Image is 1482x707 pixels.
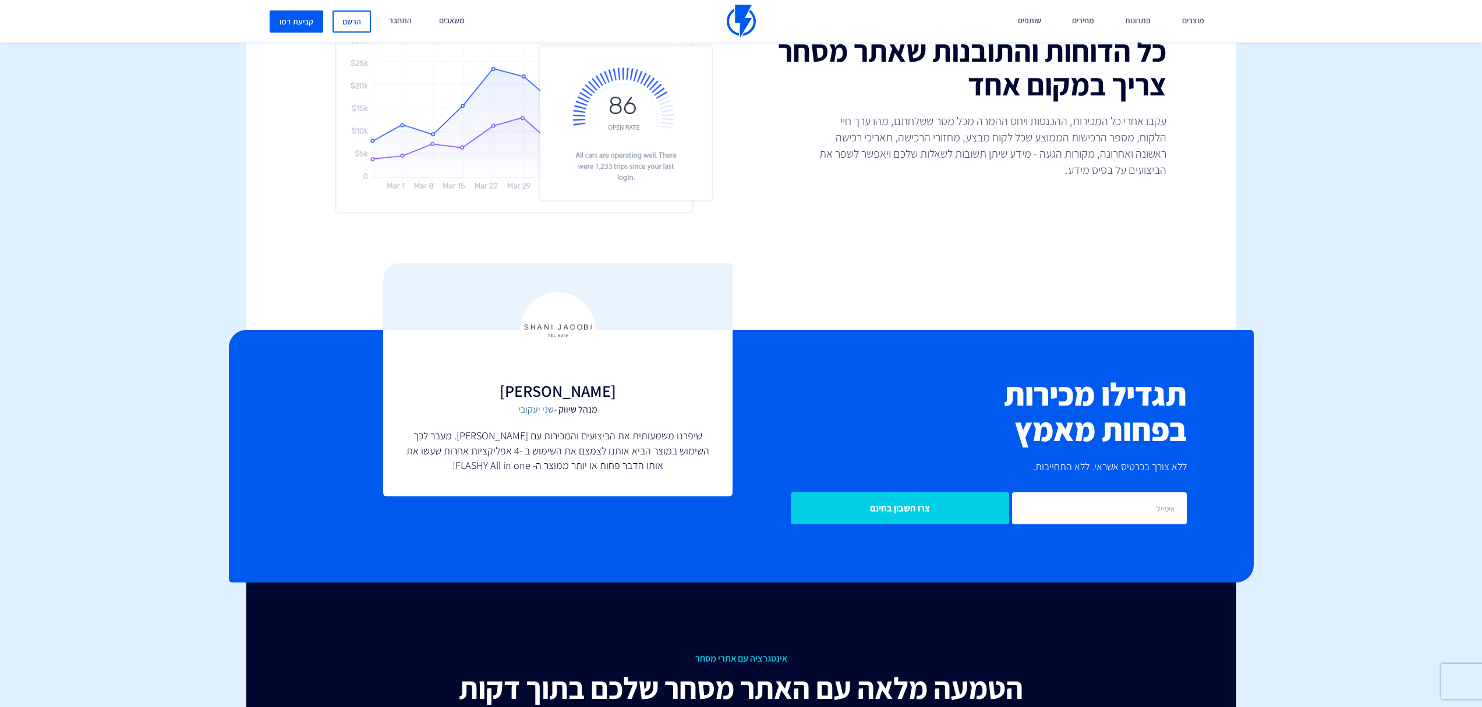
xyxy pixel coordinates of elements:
[325,652,1158,666] span: אינטגרציה עם אתרי מסחר
[750,376,1187,447] h2: תגדילו מכירות בפחות מאמץ
[333,10,371,33] a: הרשם
[750,34,1166,101] h2: כל הדוחות והתובנות שאתר מסחר צריך במקום אחד
[817,113,1166,178] p: עקבו אחרי כל המכירות, ההכנסות ויחס ההמרה מכל מסר ששלחתם, מהו ערך חיי הלקוח, מספר הרכישות הממוצע ש...
[406,382,709,400] h3: [PERSON_NAME]
[750,459,1187,475] p: ללא צורך בכרטיס אשראי. ללא התחייבות.
[406,403,709,417] span: מנהל שיווק -
[406,428,709,473] p: שיפרנו משמעותית את הביצועים והמכירות עם [PERSON_NAME]. מעבר לכך השימוש במוצר הביא אותנו לצמצם את ...
[791,492,1009,524] input: צרו חשבון בחינם
[270,10,323,33] a: קביעת דמו
[518,403,554,415] a: שני יעקובי
[325,672,1158,705] h2: הטמעה מלאה עם האתר מסחר שלכם בתוך דקות
[520,292,596,368] img: Feedback
[1012,492,1187,524] input: אימייל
